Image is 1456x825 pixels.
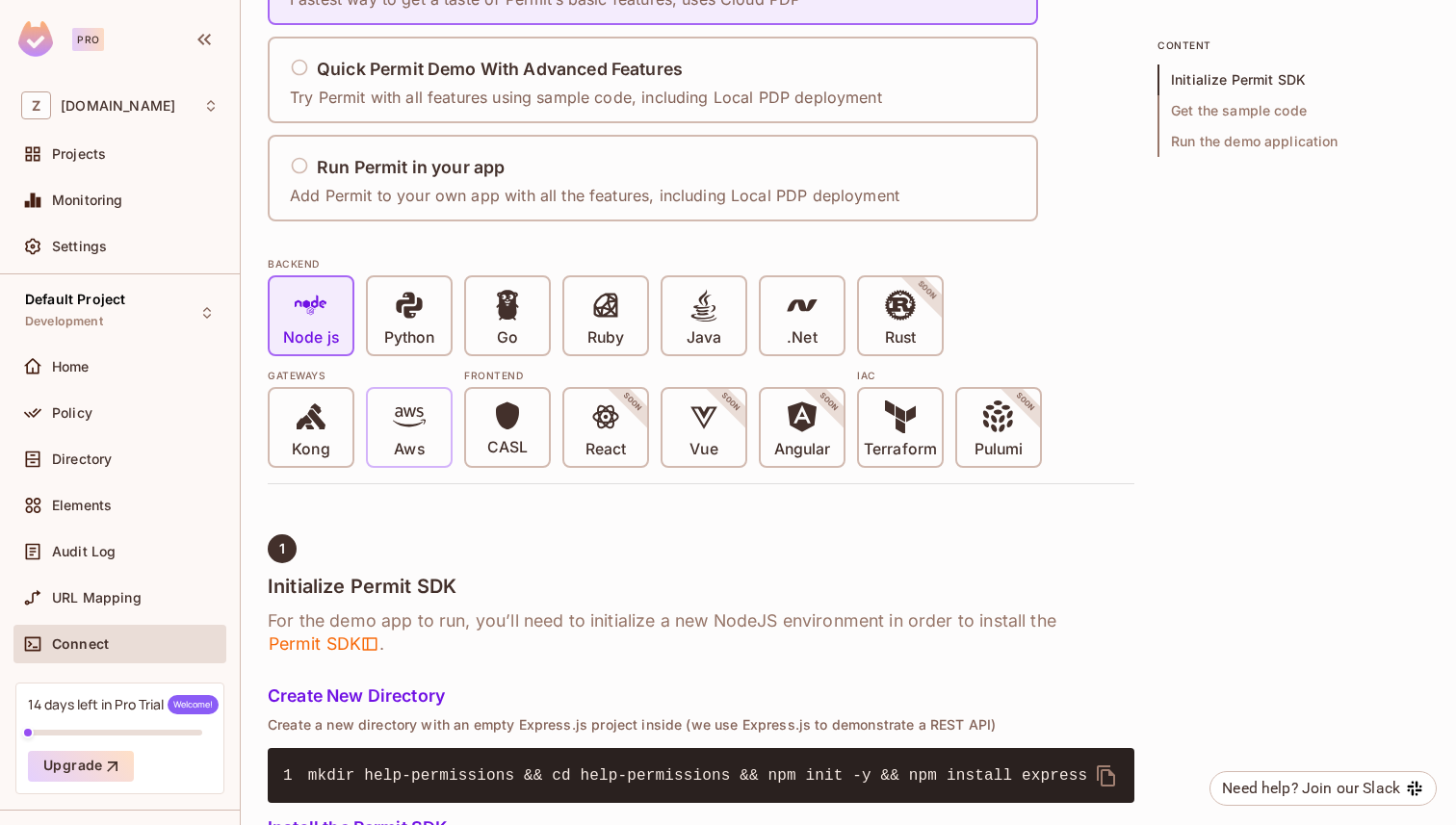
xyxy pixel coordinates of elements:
img: SReyMgAAAABJRU5ErkJggg== [18,21,53,57]
span: Policy [52,405,92,421]
span: Workspace: zuvees.ae [61,98,175,114]
span: Settings [52,239,107,254]
p: Terraform [864,440,937,459]
p: Pulumi [975,440,1023,459]
p: content [1157,38,1429,53]
p: Try Permit with all features using sample code, including Local PDP deployment [290,87,882,108]
span: mkdir help-permissions && cd help-permissions && npm init -y && npm install express [308,767,1087,785]
p: CASL [487,438,528,457]
span: Welcome! [168,695,219,714]
p: Java [687,328,721,348]
p: React [585,440,626,459]
span: Elements [52,498,112,513]
h6: For the demo app to run, you’ll need to initialize a new NodeJS environment in order to install t... [268,609,1134,656]
span: Initialize Permit SDK [1157,64,1429,95]
p: Rust [885,328,916,348]
p: Python [384,328,434,348]
button: Upgrade [28,751,134,782]
span: Run the demo application [1157,126,1429,157]
div: IAC [857,368,1042,383]
p: .Net [787,328,817,348]
div: Pro [72,28,104,51]
p: Ruby [587,328,624,348]
span: Audit Log [52,544,116,559]
p: Angular [774,440,831,459]
span: Projects [52,146,106,162]
h5: Create New Directory [268,686,1134,706]
div: Need help? Join our Slack [1222,777,1400,800]
p: Add Permit to your own app with all the features, including Local PDP deployment [290,185,899,206]
span: Monitoring [52,193,123,208]
p: Vue [689,440,717,459]
p: Aws [394,440,424,459]
h4: Initialize Permit SDK [268,575,1134,598]
div: 14 days left in Pro Trial [28,695,219,714]
span: 1 [283,764,308,787]
div: Frontend [464,368,845,383]
span: Connect [52,636,109,652]
span: Default Project [25,292,125,307]
div: BACKEND [268,256,1134,271]
span: URL Mapping [52,590,142,606]
h5: Quick Permit Demo With Advanced Features [317,60,683,79]
span: SOON [988,365,1063,440]
div: Gateways [268,368,453,383]
p: Create a new directory with an empty Express.js project inside (we use Express.js to demonstrate ... [268,717,1134,733]
span: Permit SDK [268,632,379,656]
button: delete [1083,753,1130,799]
h5: Run Permit in your app [317,158,505,177]
p: Node js [283,328,339,348]
span: SOON [792,365,867,440]
span: SOON [890,253,965,328]
span: Z [21,91,51,119]
p: Kong [292,440,329,459]
span: SOON [693,365,768,440]
span: Get the sample code [1157,95,1429,126]
span: SOON [595,365,670,440]
span: 1 [279,541,285,556]
span: Development [25,314,103,329]
span: Home [52,359,90,374]
span: Directory [52,451,112,467]
p: Go [497,328,518,348]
